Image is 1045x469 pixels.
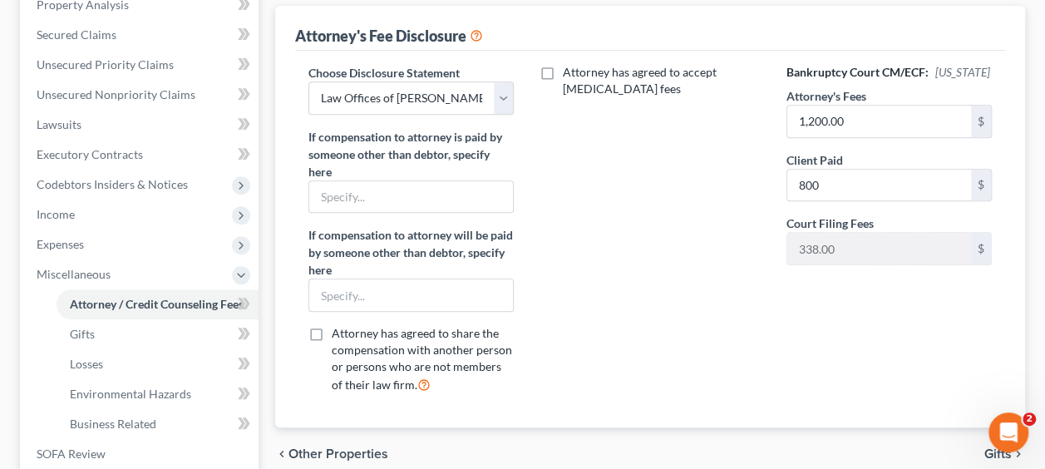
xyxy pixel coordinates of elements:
[308,64,460,81] label: Choose Disclosure Statement
[275,447,288,461] i: chevron_left
[786,64,992,81] h6: Bankruptcy Court CM/ECF:
[23,50,259,80] a: Unsecured Priority Claims
[787,106,971,137] input: 0.00
[37,27,116,42] span: Secured Claims
[308,226,514,279] label: If compensation to attorney will be paid by someone other than debtor, specify here
[23,439,259,469] a: SOFA Review
[309,181,513,213] input: Specify...
[57,319,259,349] a: Gifts
[971,106,991,137] div: $
[1012,447,1025,461] i: chevron_right
[984,447,1012,461] span: Gifts
[935,65,990,79] span: [US_STATE]
[37,207,75,221] span: Income
[288,447,388,461] span: Other Properties
[37,267,111,281] span: Miscellaneous
[786,87,866,105] label: Attorney's Fees
[70,297,244,311] span: Attorney / Credit Counseling Fees
[37,237,84,251] span: Expenses
[309,279,513,311] input: Specify...
[37,177,188,191] span: Codebtors Insiders & Notices
[1023,412,1036,426] span: 2
[971,170,991,201] div: $
[37,147,143,161] span: Executory Contracts
[562,65,716,96] span: Attorney has agreed to accept [MEDICAL_DATA] fees
[37,57,174,72] span: Unsecured Priority Claims
[70,417,156,431] span: Business Related
[23,80,259,110] a: Unsecured Nonpriority Claims
[23,110,259,140] a: Lawsuits
[57,379,259,409] a: Environmental Hazards
[275,447,388,461] button: chevron_left Other Properties
[308,128,514,180] label: If compensation to attorney is paid by someone other than debtor, specify here
[37,87,195,101] span: Unsecured Nonpriority Claims
[988,412,1028,452] iframe: Intercom live chat
[971,233,991,264] div: $
[37,117,81,131] span: Lawsuits
[332,326,512,392] span: Attorney has agreed to share the compensation with another person or persons who are not members ...
[57,349,259,379] a: Losses
[23,140,259,170] a: Executory Contracts
[787,233,971,264] input: 0.00
[787,170,971,201] input: 0.00
[70,357,103,371] span: Losses
[984,447,1025,461] button: Gifts chevron_right
[37,447,106,461] span: SOFA Review
[57,289,259,319] a: Attorney / Credit Counseling Fees
[70,327,95,341] span: Gifts
[786,215,874,232] label: Court Filing Fees
[295,26,483,46] div: Attorney's Fee Disclosure
[70,387,191,401] span: Environmental Hazards
[786,151,843,169] label: Client Paid
[57,409,259,439] a: Business Related
[23,20,259,50] a: Secured Claims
